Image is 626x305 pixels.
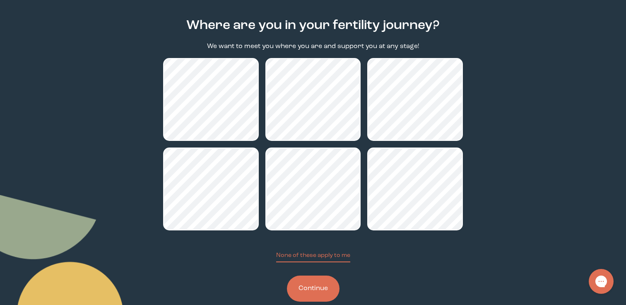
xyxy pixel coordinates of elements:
button: None of these apply to me [276,251,350,262]
iframe: Gorgias live chat messenger [585,266,618,297]
h2: Where are you in your fertility journey? [186,16,440,35]
p: We want to meet you where you are and support you at any stage! [207,42,419,51]
button: Continue [287,276,339,302]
